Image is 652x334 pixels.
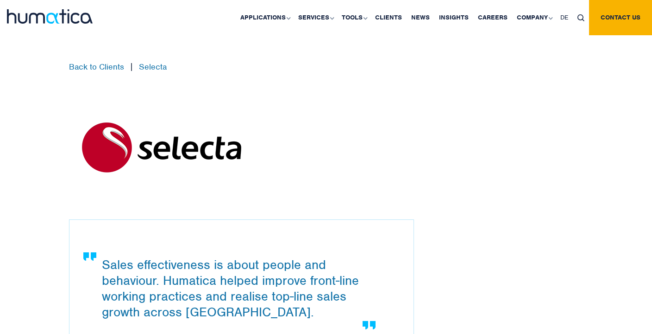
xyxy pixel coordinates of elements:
p: Sales effectiveness is about people and behaviour. Humatica helped improve front-line working pra... [102,257,381,320]
img: eci [69,90,254,206]
img: search_icon [577,14,584,21]
span: DE [560,13,568,21]
img: logo [7,9,93,24]
a: Selecta [139,62,167,72]
a: Back to Clients [69,62,124,72]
